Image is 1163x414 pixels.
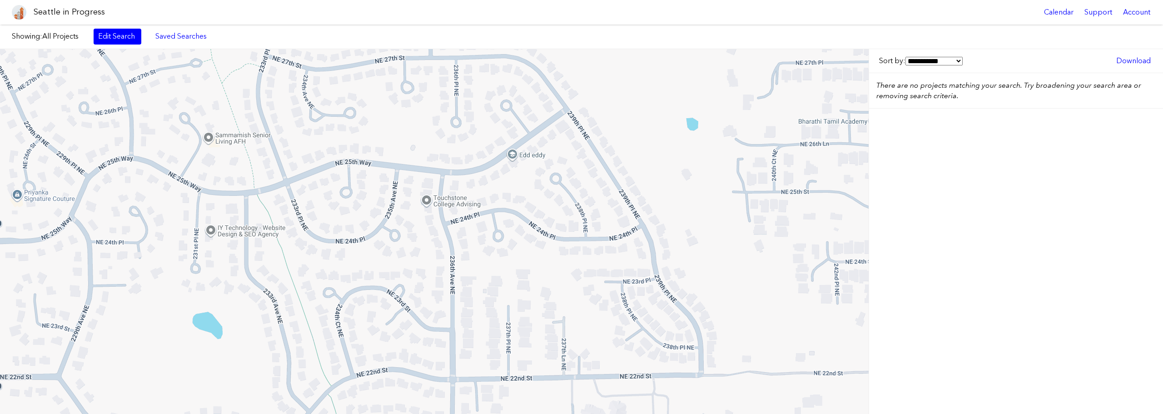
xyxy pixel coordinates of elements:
[94,29,141,44] a: Edit Search
[12,5,26,20] img: favicon-96x96.png
[905,57,963,65] select: Sort by:
[150,29,212,44] a: Saved Searches
[1112,53,1155,69] a: Download
[879,56,963,66] label: Sort by:
[34,6,105,18] h1: Seattle in Progress
[12,31,84,41] label: Showing:
[42,32,79,40] span: All Projects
